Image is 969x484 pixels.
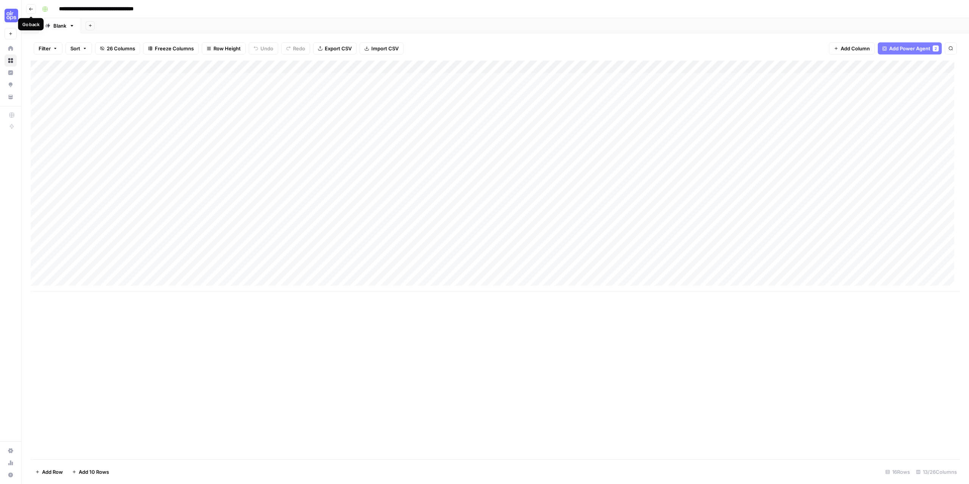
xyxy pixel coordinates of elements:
[5,445,17,457] a: Settings
[213,45,241,52] span: Row Height
[53,22,66,30] div: Blank
[107,45,135,52] span: 26 Columns
[882,466,913,478] div: 16 Rows
[5,91,17,103] a: Your Data
[5,469,17,481] button: Help + Support
[5,9,18,22] img: Cohort 4 Logo
[360,42,403,54] button: Import CSV
[249,42,278,54] button: Undo
[841,45,870,52] span: Add Column
[22,21,40,28] div: Go back
[95,42,140,54] button: 26 Columns
[34,42,62,54] button: Filter
[42,468,63,476] span: Add Row
[313,42,357,54] button: Export CSV
[878,42,942,54] button: Add Power Agent2
[5,457,17,469] a: Usage
[5,42,17,54] a: Home
[143,42,199,54] button: Freeze Columns
[281,42,310,54] button: Redo
[65,42,92,54] button: Sort
[293,45,305,52] span: Redo
[202,42,246,54] button: Row Height
[5,67,17,79] a: Insights
[5,54,17,67] a: Browse
[889,45,930,52] span: Add Power Agent
[39,18,81,33] a: Blank
[5,6,17,25] button: Workspace: Cohort 4
[913,466,960,478] div: 13/26 Columns
[829,42,875,54] button: Add Column
[5,79,17,91] a: Opportunities
[933,45,939,51] div: 2
[325,45,352,52] span: Export CSV
[935,45,937,51] span: 2
[67,466,114,478] button: Add 10 Rows
[155,45,194,52] span: Freeze Columns
[79,468,109,476] span: Add 10 Rows
[31,466,67,478] button: Add Row
[260,45,273,52] span: Undo
[371,45,399,52] span: Import CSV
[39,45,51,52] span: Filter
[70,45,80,52] span: Sort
